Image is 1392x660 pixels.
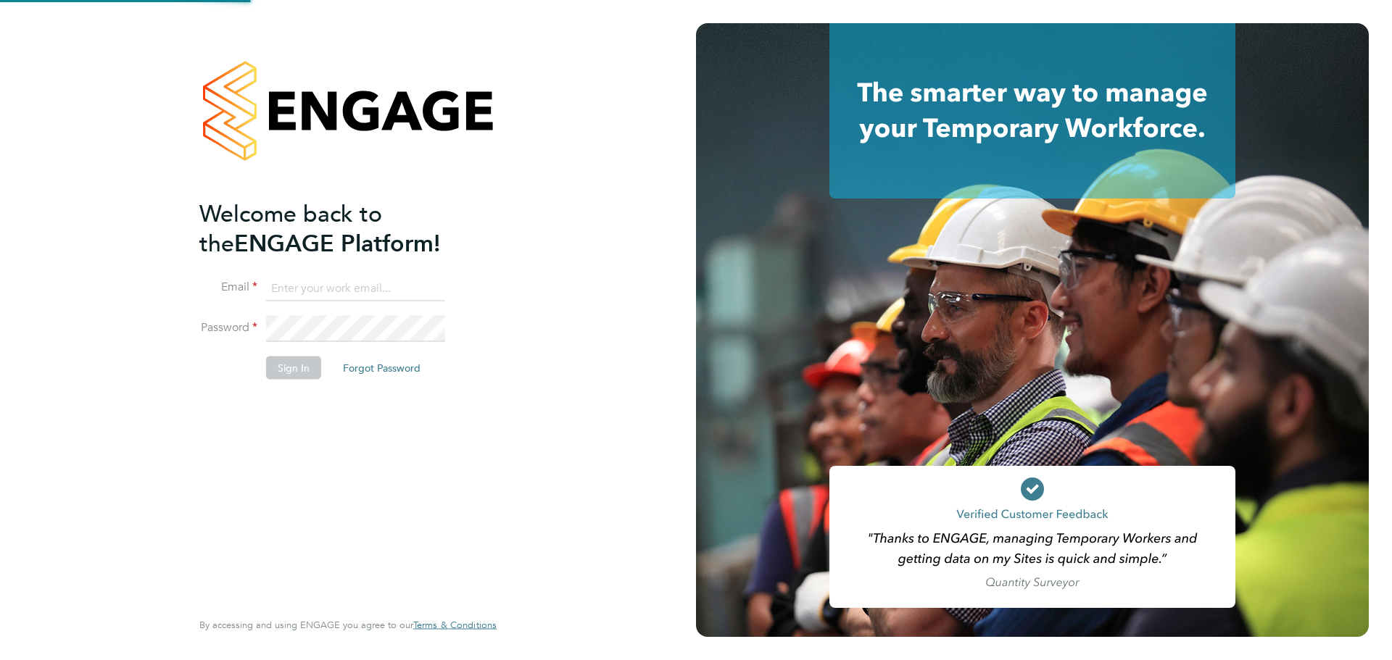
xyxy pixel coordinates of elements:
label: Password [199,320,257,335]
button: Sign In [266,356,321,380]
label: Email [199,280,257,295]
span: Terms & Conditions [413,619,497,631]
button: Forgot Password [331,356,432,380]
input: Enter your work email... [266,275,445,301]
span: By accessing and using ENGAGE you agree to our [199,619,497,631]
a: Terms & Conditions [413,619,497,631]
span: Welcome back to the [199,199,382,257]
h2: ENGAGE Platform! [199,199,482,258]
